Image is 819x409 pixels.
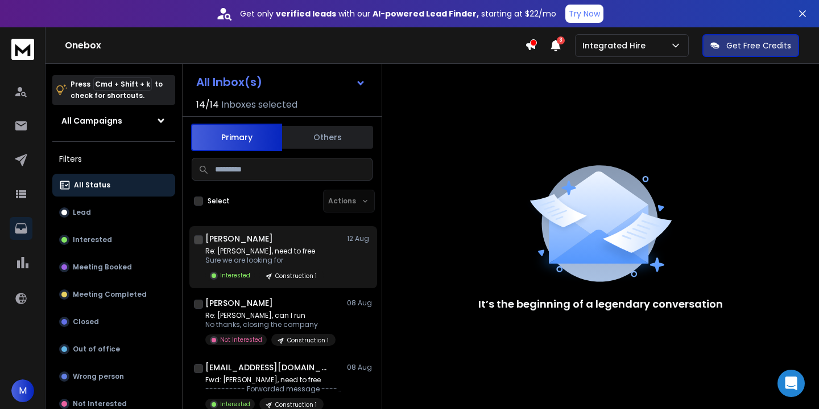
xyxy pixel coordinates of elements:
h1: [PERSON_NAME] [205,233,273,244]
button: M [11,379,34,402]
h1: [EMAIL_ADDRESS][DOMAIN_NAME] [205,362,330,373]
p: 08 Aug [347,363,373,372]
label: Select [208,197,230,206]
p: Out of office [73,345,120,354]
h3: Filters [52,151,175,167]
h1: All Campaigns [61,115,122,126]
p: Get Free Credits [726,40,791,51]
button: Interested [52,228,175,251]
p: No thanks, closing the company [205,320,336,329]
p: Wrong person [73,372,124,381]
p: Get only with our starting at $22/mo [240,8,556,19]
div: Open Intercom Messenger [777,370,805,397]
button: Out of office [52,338,175,361]
button: All Inbox(s) [187,71,375,93]
h1: Onebox [65,39,525,52]
h3: Inboxes selected [221,98,297,112]
p: All Status [74,181,110,190]
p: Meeting Completed [73,290,147,299]
p: Sure we are looking for [205,256,324,265]
p: Construction 1 [287,336,329,345]
button: Closed [52,310,175,333]
button: Meeting Completed [52,283,175,306]
strong: AI-powered Lead Finder, [373,8,479,19]
strong: verified leads [276,8,336,19]
p: Meeting Booked [73,263,132,272]
p: Not Interested [73,399,127,408]
button: Others [282,125,373,150]
p: Construction 1 [275,400,317,409]
button: All Status [52,174,175,197]
button: Primary [191,124,282,151]
p: Interested [73,235,112,244]
p: Press to check for shortcuts. [71,79,163,101]
h1: All Inbox(s) [196,76,262,88]
p: ---------- Forwarded message --------- From: [PERSON_NAME] [205,385,342,394]
button: Lead [52,201,175,224]
p: Re: [PERSON_NAME], need to free [205,247,324,256]
p: Not Interested [220,336,262,344]
p: Lead [73,208,91,217]
button: Get Free Credits [702,34,799,57]
button: Wrong person [52,365,175,388]
p: Integrated Hire [582,40,650,51]
span: Cmd + Shift + k [93,77,152,91]
p: Construction 1 [275,272,317,280]
button: Try Now [565,5,603,23]
span: 14 / 14 [196,98,219,112]
span: 3 [557,36,565,44]
img: logo [11,39,34,60]
h1: [PERSON_NAME] [205,297,273,309]
button: All Campaigns [52,109,175,132]
p: Closed [73,317,99,326]
p: Try Now [569,8,600,19]
p: 12 Aug [347,234,373,243]
p: Interested [220,271,250,280]
p: 08 Aug [347,298,373,308]
p: Re: [PERSON_NAME], can I run [205,311,336,320]
p: It’s the beginning of a legendary conversation [478,296,723,312]
button: Meeting Booked [52,256,175,279]
p: Fwd: [PERSON_NAME], need to free [205,375,342,385]
p: Interested [220,400,250,408]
